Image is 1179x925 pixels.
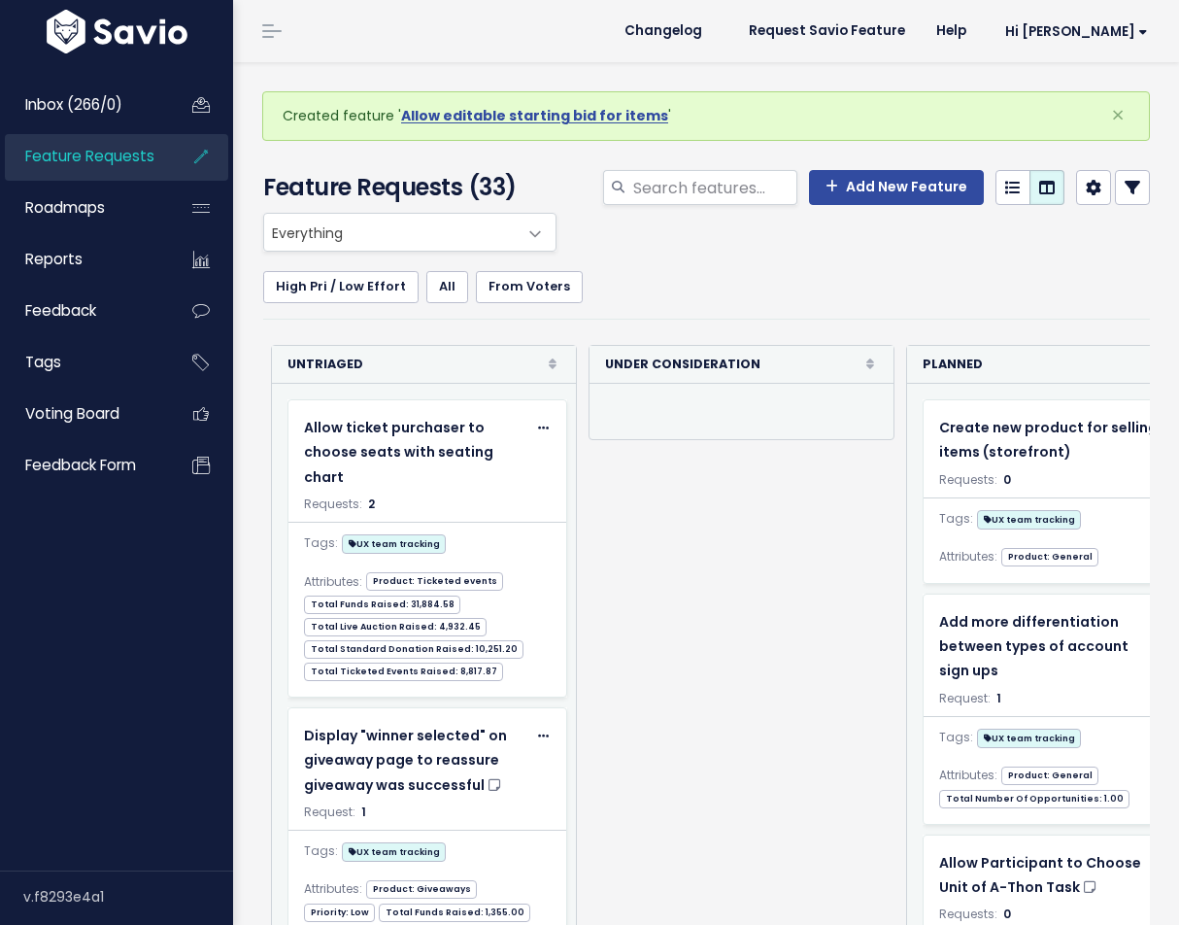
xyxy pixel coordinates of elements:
span: Total Standard Donation Raised: 10,251.20 [304,640,523,659]
span: Requests: [939,906,997,922]
span: 1 [361,804,366,820]
ul: Filter feature requests [263,271,1150,302]
span: Tags: [939,508,973,530]
strong: Under Consideration [605,354,760,376]
span: Feedback form [25,455,136,475]
a: All [426,271,468,302]
span: Allow Participant to Choose Unit of A-Thon Task [939,853,1141,897]
img: logo-white.9d6f32f41409.svg [42,10,192,53]
a: Create new product for selling items (storefront) [939,416,1162,464]
span: Everything [264,214,517,251]
strong: Planned [923,354,983,376]
div: Created feature ' ' [262,91,1150,141]
span: Product: Giveaways [366,880,477,899]
span: Roadmaps [25,197,105,218]
span: UX team tracking [977,510,1081,530]
span: Request: [939,690,991,706]
span: Attributes: [939,765,997,786]
a: UX team tracking [342,839,446,863]
a: Add New Feature [809,170,984,205]
span: Inbox (266/0) [25,94,122,115]
a: From Voters [476,271,583,302]
a: Hi [PERSON_NAME] [982,17,1163,47]
a: Tags [5,340,161,385]
span: Everything [263,213,556,252]
span: Tags: [304,532,338,554]
input: Search features... [631,170,797,205]
span: UX team tracking [342,842,446,862]
span: Tags: [939,727,973,748]
span: Requests: [304,496,362,512]
h4: Feature Requests (33) [263,170,540,205]
span: Tags: [304,840,338,862]
a: Feedback form [5,443,161,488]
span: Priority: Low [304,904,375,922]
span: Product: Ticketed events [366,572,503,591]
a: Reports [5,237,161,282]
span: Voting Board [25,403,119,424]
strong: Untriaged [287,354,363,376]
span: Tags [25,352,61,372]
span: Requests: [939,471,997,488]
span: Attributes: [939,546,997,567]
span: Product: General [1001,767,1098,785]
span: Allow ticket purchaser to choose seats with seating chart [304,418,493,486]
span: Total Number Of Opportunities: 1.00 [939,790,1129,808]
a: Help [921,17,982,46]
span: Attributes: [304,878,362,900]
a: Voting Board [5,392,161,436]
span: Display "winner selected" on giveaway page to reassure giveaway was successful [304,726,507,794]
a: Display "winner selected" on giveaway page to reassure giveaway was successful [304,724,526,798]
a: UX team tracking [342,531,446,555]
span: Reports [25,249,83,269]
span: × [1111,99,1125,131]
a: Request Savio Feature [733,17,921,46]
span: 2 [368,496,375,512]
a: Add more differentiation between types of account sign ups [939,610,1162,684]
a: Roadmaps [5,186,161,230]
span: Changelog [624,24,702,38]
a: Feedback [5,289,161,333]
span: 0 [1003,471,1011,488]
span: 0 [1003,906,1011,922]
span: Request: [304,804,355,820]
a: Allow ticket purchaser to choose seats with seating chart [304,416,526,490]
span: Feedback [25,300,96,321]
a: Allow editable starting bid for items [401,106,668,125]
span: Total Live Auction Raised: 4,932.45 [304,618,487,636]
a: UX team tracking [977,725,1081,749]
a: Inbox (266/0) [5,83,161,127]
span: Feature Requests [25,146,154,166]
div: v.f8293e4a1 [23,872,233,922]
a: UX team tracking [977,506,1081,531]
a: Feature Requests [5,134,161,179]
span: Create new product for selling items (storefront) [939,418,1158,462]
button: Close [1092,92,1144,139]
a: High Pri / Low Effort [263,271,419,302]
span: 1 [996,690,1001,706]
span: Total Funds Raised: 31,884.58 [304,596,460,614]
span: Add more differentiation between types of account sign ups [939,612,1128,680]
span: Total Ticketed Events Raised: 8,817.87 [304,663,503,681]
span: Total Funds Raised: 1,355.00 [379,904,530,922]
a: Allow Participant to Choose Unit of A-Thon Task [939,851,1162,900]
span: UX team tracking [977,729,1081,748]
span: Product: General [1001,548,1098,566]
span: Attributes: [304,571,362,593]
span: UX team tracking [342,534,446,554]
span: Hi [PERSON_NAME] [1005,24,1148,39]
